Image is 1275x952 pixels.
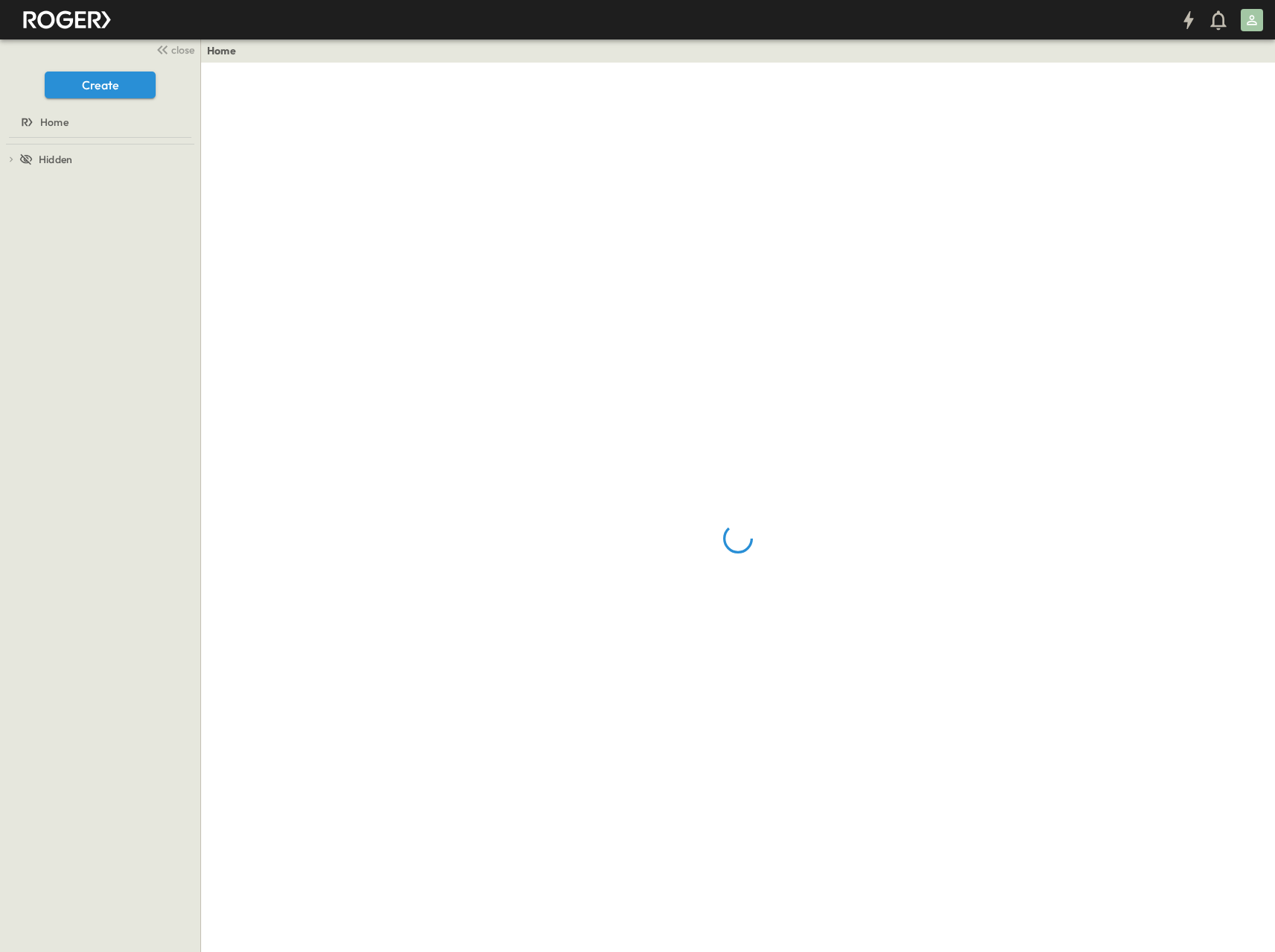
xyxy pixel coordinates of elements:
span: close [171,42,194,57]
a: Home [207,43,236,58]
nav: breadcrumbs [207,43,245,58]
span: Home [40,115,69,130]
a: Home [3,112,194,133]
button: Create [45,72,156,98]
span: Hidden [39,152,72,167]
button: close [150,39,197,60]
